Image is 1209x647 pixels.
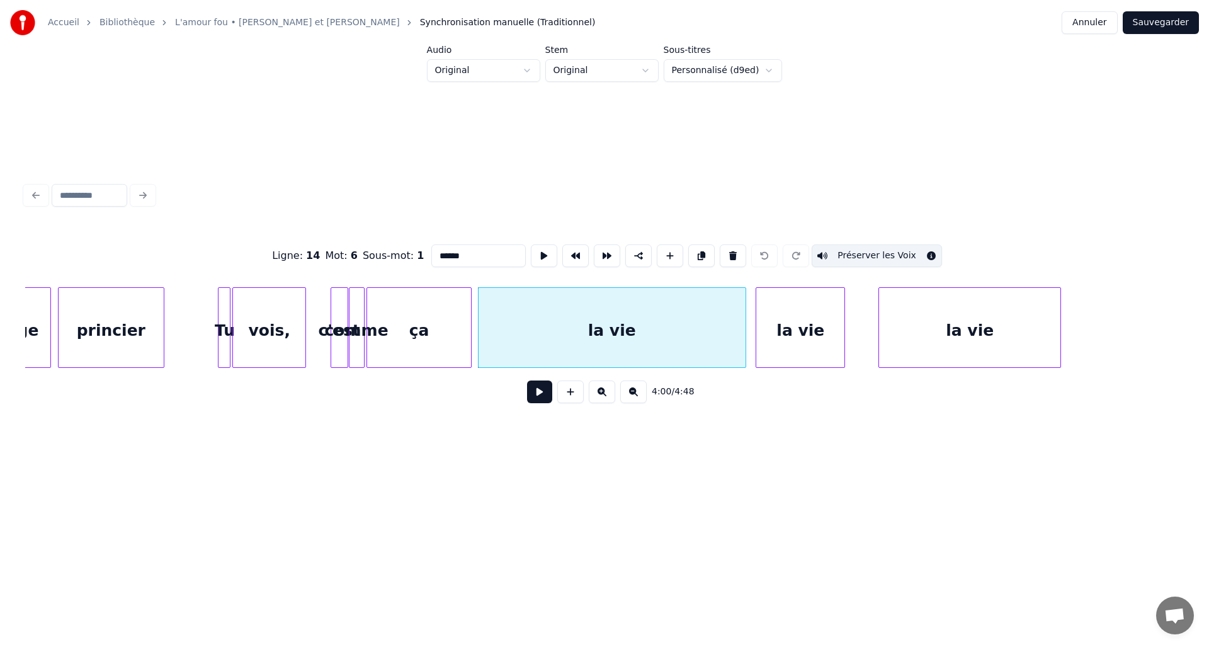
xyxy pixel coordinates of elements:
span: 1 [417,249,424,261]
label: Sous-titres [664,45,783,54]
a: Ouvrir le chat [1156,597,1194,634]
img: youka [10,10,35,35]
div: Mot : [325,248,358,263]
span: 4:00 [652,386,671,398]
span: 14 [306,249,320,261]
div: Sous-mot : [363,248,424,263]
button: Toggle [812,244,942,267]
button: Annuler [1062,11,1117,34]
span: Synchronisation manuelle (Traditionnel) [420,16,596,29]
button: Sauvegarder [1123,11,1199,34]
label: Audio [427,45,540,54]
div: / [652,386,682,398]
span: 6 [351,249,358,261]
a: L'amour fou • [PERSON_NAME] et [PERSON_NAME] [175,16,400,29]
span: 4:48 [674,386,694,398]
nav: breadcrumb [48,16,595,29]
a: Accueil [48,16,79,29]
a: Bibliothèque [99,16,155,29]
div: Ligne : [272,248,320,263]
label: Stem [545,45,659,54]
